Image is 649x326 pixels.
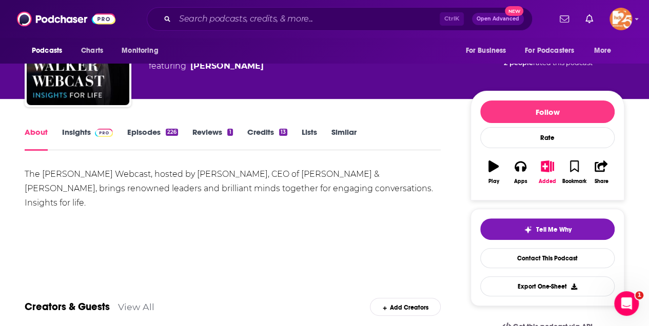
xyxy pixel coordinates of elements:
div: Bookmark [562,178,586,185]
div: Rate [480,127,615,148]
span: Open Advanced [477,16,519,22]
span: 1 [635,291,643,299]
button: open menu [518,41,589,60]
a: Reviews1 [192,127,232,151]
div: 1 [227,129,232,136]
a: Similar [331,127,357,151]
div: Search podcasts, credits, & more... [147,7,533,31]
span: Logged in as kerrifulks [609,8,632,30]
iframe: Intercom live chat [614,291,639,316]
input: Search podcasts, credits, & more... [175,11,440,27]
a: About [25,127,48,151]
div: The [PERSON_NAME] Webcast, hosted by [PERSON_NAME], CEO of [PERSON_NAME] & [PERSON_NAME], brings ... [25,167,441,210]
a: Credits13 [247,127,287,151]
span: Monitoring [122,44,158,58]
a: Episodes226 [127,127,178,151]
a: Lists [302,127,317,151]
span: Ctrl K [440,12,464,26]
a: Charts [74,41,109,60]
button: open menu [458,41,519,60]
button: Added [534,154,561,191]
span: More [594,44,612,58]
span: For Podcasters [525,44,574,58]
button: Show profile menu [609,8,632,30]
button: open menu [114,41,171,60]
div: 13 [279,129,287,136]
button: Open AdvancedNew [472,13,524,25]
div: Added [539,178,556,185]
span: Tell Me Why [536,226,572,234]
div: Add Creators [370,298,440,316]
div: Apps [514,178,527,185]
a: Contact This Podcast [480,248,615,268]
button: Export One-Sheet [480,276,615,296]
button: Bookmark [561,154,587,191]
button: Follow [480,100,615,123]
a: Show notifications dropdown [581,10,597,28]
span: For Business [465,44,506,58]
button: Apps [507,154,534,191]
button: open menu [587,41,624,60]
div: Share [594,178,608,185]
button: Share [588,154,615,191]
button: Play [480,154,507,191]
span: Podcasts [32,44,62,58]
a: Willy Walker [190,60,264,72]
div: Play [488,178,499,185]
img: User Profile [609,8,632,30]
div: 226 [166,129,178,136]
span: featuring [149,60,374,72]
span: Charts [81,44,103,58]
a: InsightsPodchaser Pro [62,127,113,151]
span: New [505,6,523,16]
button: tell me why sparkleTell Me Why [480,218,615,240]
img: Podchaser Pro [95,129,113,137]
a: View All [118,301,154,312]
a: Creators & Guests [25,300,110,313]
button: open menu [25,41,75,60]
a: Show notifications dropdown [556,10,573,28]
img: tell me why sparkle [524,226,532,234]
img: Podchaser - Follow, Share and Rate Podcasts [17,9,115,29]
